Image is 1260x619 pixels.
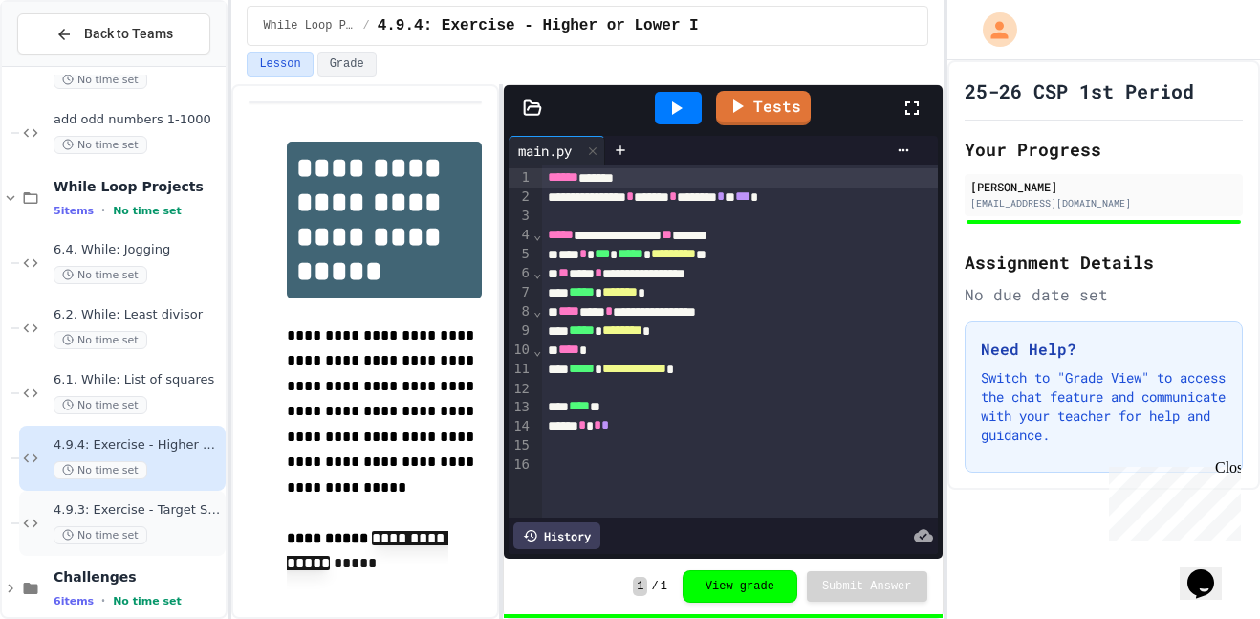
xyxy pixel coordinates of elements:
span: No time set [54,266,147,284]
button: View grade [683,570,797,603]
span: While Loop Projects [54,178,222,195]
span: / [651,579,658,594]
div: No due date set [965,283,1244,306]
div: [EMAIL_ADDRESS][DOMAIN_NAME] [970,196,1238,210]
span: No time set [54,461,147,479]
span: No time set [54,71,147,89]
iframe: chat widget [1180,542,1241,600]
span: Fold line [532,303,542,319]
p: Switch to "Grade View" to access the chat feature and communicate with your teacher for help and ... [981,368,1227,445]
div: 7 [509,283,532,302]
div: 8 [509,302,532,321]
div: main.py [509,141,581,161]
span: 6.1. While: List of squares [54,372,222,388]
button: Lesson [247,52,313,77]
div: 15 [509,436,532,455]
div: 12 [509,380,532,399]
span: 4.9.3: Exercise - Target Sum [54,502,222,519]
span: Fold line [532,343,542,358]
div: 13 [509,398,532,417]
span: 1 [661,579,667,594]
span: add odd numbers 1-1000 [54,112,222,128]
button: Grade [317,52,377,77]
div: History [513,522,600,549]
span: 4.9.4: Exercise - Higher or Lower I [54,437,222,453]
span: • [101,593,105,608]
span: While Loop Projects [263,18,355,33]
a: Tests [716,91,811,125]
span: Submit Answer [822,579,912,594]
span: • [101,203,105,218]
h3: Need Help? [981,338,1227,361]
h2: Your Progress [965,136,1244,163]
span: 5 items [54,205,94,217]
span: No time set [113,595,182,608]
span: 4.9.4: Exercise - Higher or Lower I [378,14,699,37]
div: My Account [963,8,1022,52]
button: Submit Answer [807,571,927,602]
span: / [362,18,369,33]
span: Fold line [532,227,542,242]
div: main.py [509,136,605,165]
div: [PERSON_NAME] [970,178,1238,195]
span: No time set [54,331,147,349]
div: 11 [509,360,532,379]
span: No time set [54,396,147,414]
div: 10 [509,341,532,360]
span: Fold line [532,265,542,280]
div: 1 [509,168,532,188]
span: Back to Teams [84,24,173,44]
span: 1 [633,577,647,596]
span: 6.4. While: Jogging [54,242,222,258]
span: 6.2. While: Least divisor [54,307,222,323]
h2: Assignment Details [965,249,1244,276]
div: 9 [509,321,532,341]
div: 2 [509,188,532,207]
iframe: chat widget [1101,459,1241,541]
div: 16 [509,455,532,475]
span: No time set [113,205,182,217]
h1: 25-26 CSP 1st Period [965,77,1194,104]
div: 14 [509,417,532,436]
div: 6 [509,264,532,283]
div: 4 [509,226,532,245]
span: No time set [54,526,147,544]
span: Challenges [54,568,222,586]
div: Chat with us now!Close [8,8,132,122]
span: No time set [54,136,147,154]
div: 5 [509,245,532,264]
span: 6 items [54,595,94,608]
button: Back to Teams [17,13,210,55]
div: 3 [509,207,532,226]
